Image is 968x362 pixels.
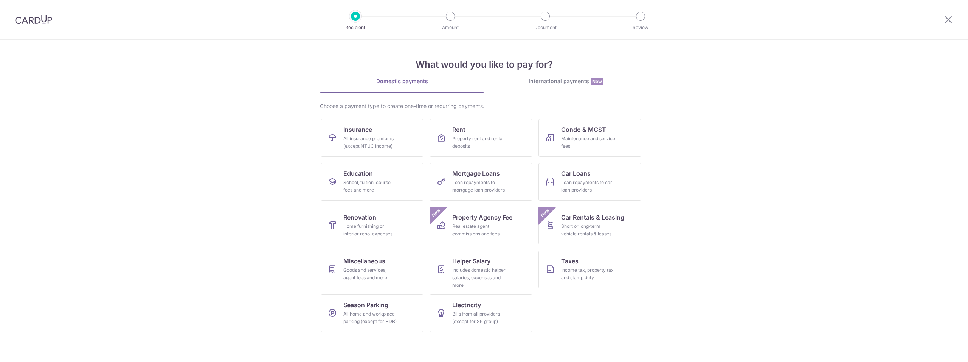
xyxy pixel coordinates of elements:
span: New [539,207,551,219]
a: TaxesIncome tax, property tax and stamp duty [538,251,641,288]
div: Domestic payments [320,77,484,85]
span: Property Agency Fee [452,213,512,222]
div: Property rent and rental deposits [452,135,507,150]
span: Condo & MCST [561,125,606,134]
p: Amount [422,24,478,31]
a: InsuranceAll insurance premiums (except NTUC Income) [321,119,423,157]
div: Real estate agent commissions and fees [452,223,507,238]
span: Electricity [452,300,481,309]
div: School, tuition, course fees and more [343,179,398,194]
span: Car Loans [561,169,591,178]
a: Mortgage LoansLoan repayments to mortgage loan providers [430,163,532,201]
a: EducationSchool, tuition, course fees and more [321,163,423,201]
a: Property Agency FeeReal estate agent commissions and feesNew [430,207,532,244]
h4: What would you like to pay for? [320,58,648,71]
span: New [591,78,603,85]
span: Mortgage Loans [452,169,500,178]
span: Rent [452,125,465,134]
div: Maintenance and service fees [561,135,616,150]
div: Goods and services, agent fees and more [343,266,398,282]
span: Season Parking [343,300,388,309]
div: Choose a payment type to create one-time or recurring payments. [320,102,648,110]
span: Helper Salary [452,257,490,266]
div: Income tax, property tax and stamp duty [561,266,616,282]
a: Car Rentals & LeasingShort or long‑term vehicle rentals & leasesNew [538,207,641,244]
span: Taxes [561,257,579,266]
iframe: Opens a widget where you can find more information [919,339,960,358]
span: Renovation [343,213,376,222]
div: Home furnishing or interior reno-expenses [343,223,398,238]
a: Condo & MCSTMaintenance and service fees [538,119,641,157]
div: Bills from all providers (except for SP group) [452,310,507,325]
div: Includes domestic helper salaries, expenses and more [452,266,507,289]
div: All insurance premiums (except NTUC Income) [343,135,398,150]
span: Miscellaneous [343,257,385,266]
p: Review [613,24,669,31]
div: Short or long‑term vehicle rentals & leases [561,223,616,238]
div: International payments [484,77,648,85]
a: Season ParkingAll home and workplace parking (except for HDB) [321,294,423,332]
a: Car LoansLoan repayments to car loan providers [538,163,641,201]
span: Education [343,169,373,178]
div: Loan repayments to car loan providers [561,179,616,194]
a: MiscellaneousGoods and services, agent fees and more [321,251,423,288]
a: Helper SalaryIncludes domestic helper salaries, expenses and more [430,251,532,288]
a: RenovationHome furnishing or interior reno-expenses [321,207,423,244]
img: CardUp [15,15,52,24]
p: Recipient [327,24,383,31]
span: Insurance [343,125,372,134]
span: Car Rentals & Leasing [561,213,624,222]
p: Document [517,24,573,31]
div: Loan repayments to mortgage loan providers [452,179,507,194]
a: ElectricityBills from all providers (except for SP group) [430,294,532,332]
div: All home and workplace parking (except for HDB) [343,310,398,325]
span: New [430,207,442,219]
a: RentProperty rent and rental deposits [430,119,532,157]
